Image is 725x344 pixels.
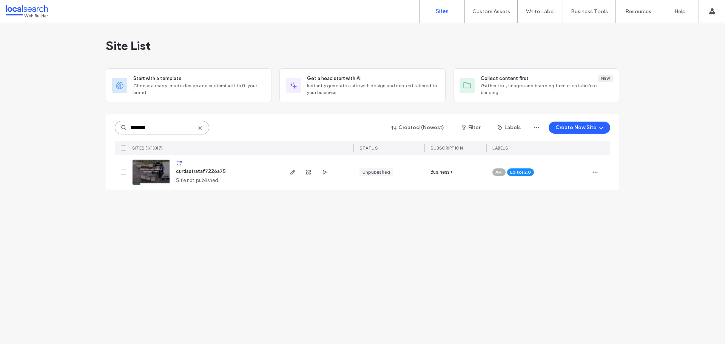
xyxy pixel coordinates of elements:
[385,122,451,134] button: Created (Newest)
[436,8,449,15] label: Sites
[307,82,439,96] span: Instantly generate a site with design and content tailored to your business.
[176,168,226,174] a: curtisstrataf7226a75
[430,145,463,151] span: Subscription
[307,75,361,82] span: Get a head start with AI
[106,68,272,102] div: Start with a templateChoose a ready-made design and customise it to fit your brand.
[362,169,390,176] div: Unpublished
[279,68,446,102] div: Get a head start with AIInstantly generate a site with design and content tailored to your business.
[359,145,378,151] span: STATUS
[132,145,163,151] span: SITES (1/13317)
[481,82,613,96] span: Gather text, images and branding from clients before building.
[492,145,508,151] span: LABELS
[472,8,510,15] label: Custom Assets
[495,169,503,176] span: API
[526,8,555,15] label: White Label
[598,75,613,82] div: New
[17,5,32,12] span: Help
[491,122,528,134] button: Labels
[454,122,488,134] button: Filter
[510,169,531,176] span: Editor 2.0
[571,8,608,15] label: Business Tools
[176,177,219,184] span: Site not published
[133,75,182,82] span: Start with a template
[625,8,651,15] label: Resources
[106,38,151,53] span: Site List
[674,8,686,15] label: Help
[453,68,619,102] div: Collect content firstNewGather text, images and branding from clients before building.
[430,168,453,176] span: Business+
[133,82,265,96] span: Choose a ready-made design and customise it to fit your brand.
[549,122,610,134] button: Create New Site
[481,75,529,82] span: Collect content first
